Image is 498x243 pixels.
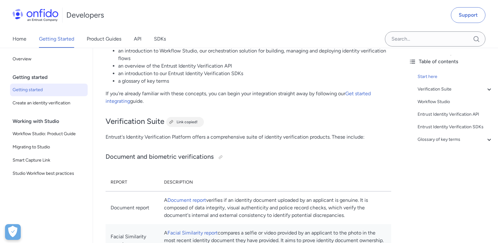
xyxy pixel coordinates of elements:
[106,91,371,104] a: Get started integrating
[5,224,21,240] button: Open Preferences
[13,115,90,128] div: Working with Studio
[13,30,26,48] a: Home
[451,7,485,23] a: Support
[159,174,391,191] th: Description
[418,98,493,106] a: Workflow Studio
[13,157,85,164] span: Smart Capture Link
[10,154,88,167] a: Smart Capture Link
[10,53,88,65] a: Overview
[10,97,88,109] a: Create an identity verification
[106,152,391,162] h3: Document and biometric verifications
[5,224,21,240] div: Cookie Preferences
[106,191,159,224] td: Document report
[106,174,159,191] th: Report
[134,30,141,48] a: API
[13,86,85,94] span: Getting started
[66,10,104,20] h1: Developers
[13,71,90,84] div: Getting started
[13,99,85,107] span: Create an identity verification
[106,116,391,127] h2: Verification Suite
[418,86,493,93] a: Verification Suite
[118,70,391,77] li: an introduction to our Entrust Identity Verification SDKs
[409,58,493,65] div: Table of contents
[10,167,88,180] a: Studio Workflow best practices
[10,84,88,96] a: Getting started
[10,128,88,140] a: Workflow Studio: Product Guide
[159,191,391,224] td: A verifies if an identity document uploaded by an applicant is genuine. It is composed of data in...
[418,73,493,80] a: Start here
[39,30,74,48] a: Getting Started
[118,47,391,62] li: an introduction to Workflow Studio, our orchestration solution for building, managing and deployi...
[10,141,88,153] a: Migrating to Studio
[13,130,85,138] span: Workflow Studio: Product Guide
[87,30,121,48] a: Product Guides
[418,136,493,143] a: Glossary of key terms
[154,30,166,48] a: SDKs
[13,55,85,63] span: Overview
[13,143,85,151] span: Migrating to Studio
[13,9,58,21] img: Onfido Logo
[177,117,199,127] div: Link copied!
[118,77,391,85] li: a glossary of key terms
[385,31,485,47] input: Onfido search input field
[167,197,206,203] a: Document report
[418,111,493,118] a: Entrust Identity Verification API
[106,133,391,141] p: Entrust's Identity Verification Platform offers a comprehensive suite of identity verification pr...
[13,170,85,177] span: Studio Workflow best practices
[106,90,391,105] p: If you're already familiar with these concepts, you can begin your integration straight away by f...
[418,123,493,131] a: Entrust Identity Verification SDKs
[118,62,391,70] li: an overview of the Entrust Identity Verification API
[167,230,218,236] a: Facial Similarity report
